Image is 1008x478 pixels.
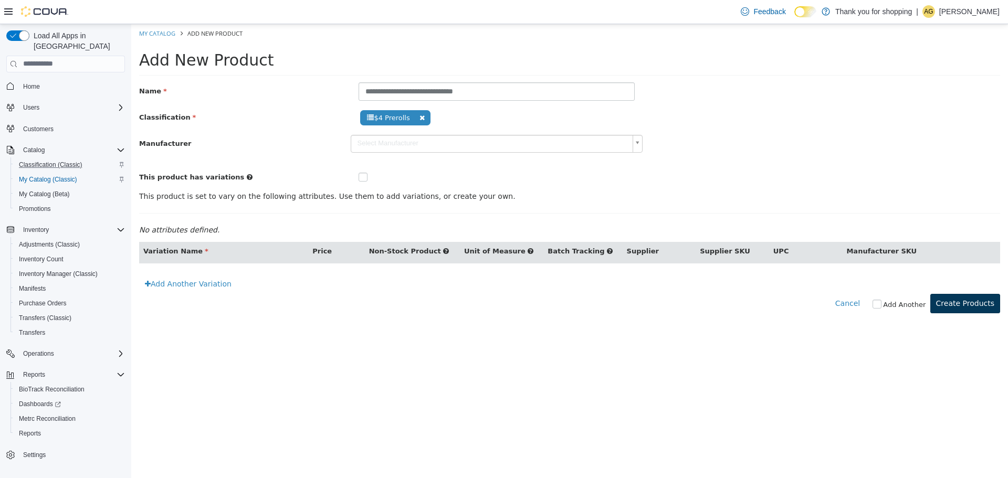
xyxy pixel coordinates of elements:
[220,111,498,128] span: Select Manufacturer
[19,429,41,438] span: Reports
[19,368,49,381] button: Reports
[19,240,80,249] span: Adjustments (Classic)
[229,86,299,101] span: $4 Prerolls
[799,270,869,289] button: Create Products
[23,349,54,358] span: Operations
[19,190,70,198] span: My Catalog (Beta)
[2,79,129,94] button: Home
[10,382,129,397] button: BioTrack Reconciliation
[8,5,44,13] a: My Catalog
[8,63,36,71] span: Name
[922,5,935,18] div: Alejandro Gomez
[15,268,102,280] a: Inventory Manager (Classic)
[835,5,912,18] p: Thank you for shopping
[19,144,125,156] span: Catalog
[10,311,129,325] button: Transfers (Classic)
[15,203,55,215] a: Promotions
[10,252,129,267] button: Inventory Count
[21,6,68,17] img: Cova
[219,111,512,129] a: Select Manufacturer
[23,226,49,234] span: Inventory
[10,426,129,441] button: Reports
[15,383,89,396] a: BioTrack Reconciliation
[2,121,129,136] button: Customers
[15,238,125,251] span: Adjustments (Classic)
[2,346,129,361] button: Operations
[10,201,129,216] button: Promotions
[15,188,74,200] a: My Catalog (Beta)
[19,449,50,461] a: Settings
[23,451,46,459] span: Settings
[10,237,129,252] button: Adjustments (Classic)
[15,326,125,339] span: Transfers
[23,82,40,91] span: Home
[15,297,71,310] a: Purchase Orders
[238,223,310,231] span: Non-Stock Product
[15,383,125,396] span: BioTrack Reconciliation
[2,367,129,382] button: Reports
[2,100,129,115] button: Users
[19,175,77,184] span: My Catalog (Classic)
[10,281,129,296] button: Manifests
[2,143,129,157] button: Catalog
[23,103,39,112] span: Users
[19,299,67,307] span: Purchase Orders
[15,188,125,200] span: My Catalog (Beta)
[19,284,46,293] span: Manifests
[19,161,82,169] span: Classification (Classic)
[19,400,61,408] span: Dashboards
[23,370,45,379] span: Reports
[10,397,129,411] a: Dashboards
[15,238,84,251] a: Adjustments (Classic)
[642,223,658,231] span: UPC
[15,282,50,295] a: Manifests
[15,427,125,440] span: Reports
[19,101,125,114] span: Users
[23,125,54,133] span: Customers
[19,80,125,93] span: Home
[15,326,49,339] a: Transfers
[752,275,794,286] label: Add Another
[703,270,734,289] button: Cancel
[19,224,53,236] button: Inventory
[2,222,129,237] button: Inventory
[15,312,125,324] span: Transfers (Classic)
[19,448,125,461] span: Settings
[8,167,869,178] p: This product is set to vary on the following attributes. Use them to add variations, or create yo...
[10,187,129,201] button: My Catalog (Beta)
[15,297,125,310] span: Purchase Orders
[19,347,58,360] button: Operations
[15,312,76,324] a: Transfers (Classic)
[19,314,71,322] span: Transfers (Classic)
[8,250,106,270] a: Add Another Variation
[19,255,64,263] span: Inventory Count
[10,325,129,340] button: Transfers
[15,203,125,215] span: Promotions
[15,253,68,265] a: Inventory Count
[569,223,619,231] span: Supplier SKU
[15,398,125,410] span: Dashboards
[15,282,125,295] span: Manifests
[19,347,125,360] span: Operations
[794,6,816,17] input: Dark Mode
[19,144,49,156] button: Catalog
[10,157,129,172] button: Classification (Classic)
[19,205,51,213] span: Promotions
[19,123,58,135] a: Customers
[8,149,113,157] span: This product has variations
[496,223,528,231] span: Supplier
[924,5,933,18] span: AG
[15,268,125,280] span: Inventory Manager (Classic)
[15,173,81,186] a: My Catalog (Classic)
[8,201,88,210] em: No attributes defined.
[15,427,45,440] a: Reports
[15,412,80,425] a: Metrc Reconciliation
[15,398,65,410] a: Dashboards
[916,5,918,18] p: |
[753,6,785,17] span: Feedback
[181,223,201,231] span: Price
[10,267,129,281] button: Inventory Manager (Classic)
[8,115,60,123] span: Manufacturer
[15,173,125,186] span: My Catalog (Classic)
[23,146,45,154] span: Catalog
